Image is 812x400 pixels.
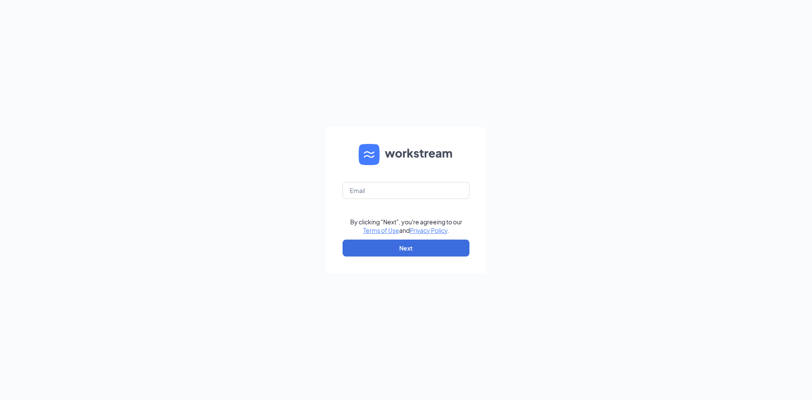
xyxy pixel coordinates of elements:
input: Email [343,182,469,199]
img: WS logo and Workstream text [359,144,453,165]
button: Next [343,240,469,257]
a: Terms of Use [363,226,399,234]
div: By clicking "Next", you're agreeing to our and . [350,218,462,234]
a: Privacy Policy [410,226,447,234]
